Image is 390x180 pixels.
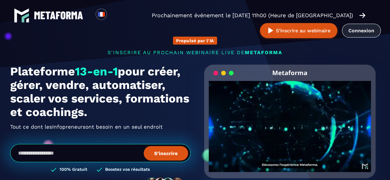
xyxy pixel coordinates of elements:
img: loading [213,70,234,76]
img: logo [14,8,29,23]
a: Connexion [342,24,381,38]
img: arrow-right [359,12,365,19]
img: logo [34,11,83,19]
img: fr [97,10,105,18]
img: checked [51,167,56,173]
h1: Plateforme pour créer, gérer, vendre, automatiser, scaler vos services, formations et coachings. [10,65,191,119]
h2: Metaforma [272,65,307,81]
div: Search for option [107,9,122,22]
input: Search for option [112,12,117,19]
p: Prochainement événement le [DATE] 11h00 (Heure de [GEOGRAPHIC_DATA]) [152,11,353,20]
button: S’inscrire [144,146,188,160]
span: METAFORMA [245,50,282,55]
img: checked [96,167,102,173]
button: S’inscrire au webinaire [260,23,337,38]
h2: Tout ce dont les ont besoin en un seul endroit [10,122,191,132]
span: Infopreneurs [52,122,85,132]
h3: Boostez vos résultats [105,167,150,173]
span: 13-en-1 [75,65,118,78]
p: s'inscrire au prochain webinaire live de [10,50,380,55]
img: play [267,27,274,34]
video: Your browser does not support the video tag. [209,81,371,162]
h3: 100% Gratuit [60,167,87,173]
